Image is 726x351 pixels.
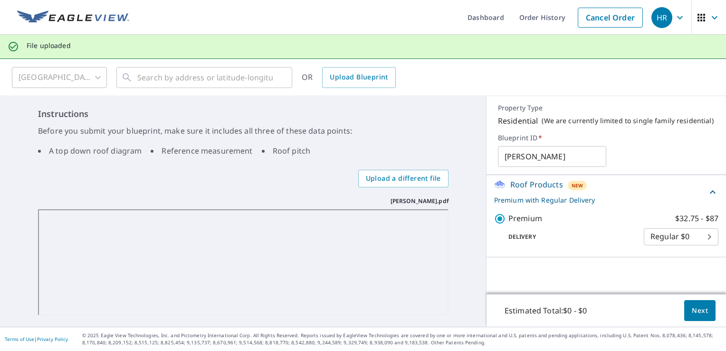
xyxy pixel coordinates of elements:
p: Before you submit your blueprint, make sure it includes all three of these data points: [38,125,449,136]
p: Property Type [498,104,715,112]
label: Upload a different file [358,170,449,187]
iframe: mike.pdf [38,209,449,316]
a: Upload Blueprint [322,67,395,88]
div: [GEOGRAPHIC_DATA] [12,64,107,91]
p: © 2025 Eagle View Technologies, Inc. and Pictometry International Corp. All Rights Reserved. Repo... [82,332,721,346]
div: Roof ProductsNewPremium with Regular Delivery [494,179,718,205]
li: A top down roof diagram [38,145,142,156]
div: Regular $0 [644,224,718,250]
a: Cancel Order [578,8,643,28]
input: Search by address or latitude-longitude [137,64,273,91]
p: Residential [498,115,538,127]
button: Next [684,300,716,322]
span: Next [692,305,708,317]
p: Premium [508,213,542,224]
h6: Instructions [38,107,449,120]
p: $32.75 - $87 [675,213,718,224]
li: Reference measurement [151,145,252,156]
p: Premium with Regular Delivery [494,195,707,205]
img: EV Logo [17,10,129,25]
p: File uploaded [27,41,71,50]
p: Estimated Total: $0 - $0 [497,300,594,321]
span: Upload a different file [366,173,441,185]
div: OR [302,67,396,88]
span: Upload Blueprint [330,71,388,83]
p: | [5,336,68,342]
p: Delivery [494,233,644,241]
p: [PERSON_NAME].pdf [391,197,449,205]
div: HR [651,7,672,28]
p: Roof Products [510,179,563,190]
li: Roof pitch [262,145,311,156]
a: Privacy Policy [37,336,68,342]
label: Blueprint ID [498,134,715,142]
span: New [572,182,583,189]
p: ( We are currently limited to single family residential ) [542,117,713,125]
a: Terms of Use [5,336,34,342]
